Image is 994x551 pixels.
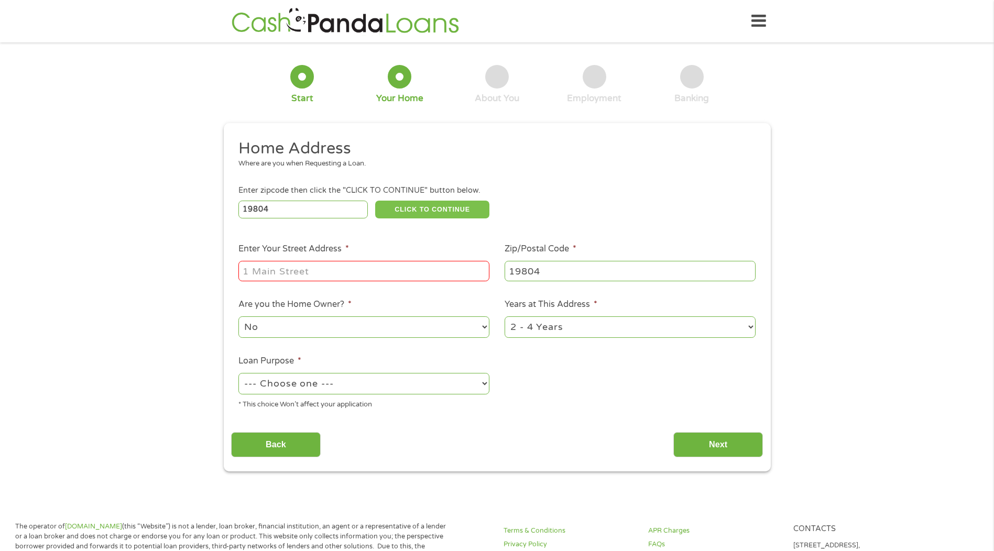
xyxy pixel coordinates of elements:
label: Are you the Home Owner? [238,299,352,310]
label: Loan Purpose [238,356,301,367]
input: Back [231,432,321,458]
div: Start [291,93,313,104]
div: Your Home [376,93,423,104]
div: * This choice Won’t affect your application [238,396,489,410]
a: Privacy Policy [504,539,636,549]
a: Terms & Conditions [504,526,636,536]
label: Years at This Address [505,299,597,310]
label: Enter Your Street Address [238,244,349,255]
input: Enter Zipcode (e.g 01510) [238,201,368,218]
a: APR Charges [648,526,780,536]
button: CLICK TO CONTINUE [375,201,489,218]
div: Employment [567,93,621,104]
div: Banking [674,93,709,104]
h2: Home Address [238,138,748,159]
label: Zip/Postal Code [505,244,576,255]
img: GetLoanNow Logo [228,6,462,36]
input: Next [673,432,763,458]
a: [DOMAIN_NAME] [65,522,122,531]
div: About You [475,93,519,104]
div: Where are you when Requesting a Loan. [238,159,748,169]
a: FAQs [648,539,780,549]
div: Enter zipcode then click the "CLICK TO CONTINUE" button below. [238,185,755,196]
h4: Contacts [793,524,925,534]
input: 1 Main Street [238,261,489,281]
